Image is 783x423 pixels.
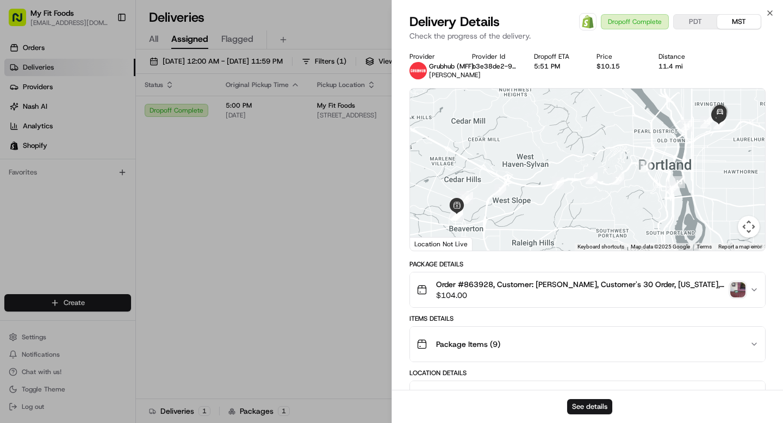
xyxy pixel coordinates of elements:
div: 11.4 mi [658,62,704,71]
a: Shopify [579,13,596,30]
div: 10 [612,173,624,185]
a: 💻API Documentation [88,209,179,229]
button: MST [717,15,761,29]
div: Location Details [409,369,766,377]
span: API Documentation [103,214,175,225]
button: My Fit Foods5:00 PM [410,381,765,416]
button: Map camera controls [738,216,760,238]
div: We're available if you need us! [49,115,150,123]
div: 5 [457,191,469,203]
div: Past conversations [11,141,73,150]
a: Powered byPylon [77,240,132,248]
div: 11 [639,160,651,172]
img: 8571987876998_91fb9ceb93ad5c398215_72.jpg [23,104,42,123]
div: Package Details [409,260,766,269]
span: Package Items ( 9 ) [436,339,500,350]
img: Wisdom Oko [11,158,28,179]
div: 6 [461,192,473,204]
span: Delivery Details [409,13,500,30]
button: Order #863928, Customer: [PERSON_NAME], Customer's 30 Order, [US_STATE], Day: [DATE] | Time: 5PM-... [410,272,765,307]
div: $10.15 [596,62,642,71]
div: Provider [409,52,455,61]
button: See details [567,399,612,414]
input: Clear [28,70,179,82]
div: 💻 [92,215,101,223]
span: [DATE] [124,169,146,177]
div: Dropoff ETA [534,52,579,61]
div: 4 [451,209,463,221]
span: Order #863928, Customer: [PERSON_NAME], Customer's 30 Order, [US_STATE], Day: [DATE] | Time: 5PM-8PM [436,279,726,290]
img: 1736555255976-a54dd68f-1ca7-489b-9aae-adbdc363a1c4 [11,104,30,123]
div: Distance [658,52,704,61]
div: 8 [552,177,564,189]
img: photo_proof_of_delivery image [730,282,745,297]
span: Grubhub (MFF) [429,62,474,71]
span: Knowledge Base [22,214,83,225]
div: 14 [680,120,692,132]
button: See all [169,139,198,152]
a: Open this area in Google Maps (opens a new window) [413,237,449,251]
img: 5e692f75ce7d37001a5d71f1 [409,62,427,79]
div: Price [596,52,642,61]
span: [PERSON_NAME] [429,71,481,79]
button: Package Items (9) [410,327,765,362]
button: Start new chat [185,107,198,120]
span: Wisdom [PERSON_NAME] [34,169,116,177]
div: 15 [700,116,712,128]
img: Google [413,237,449,251]
span: Map data ©2025 Google [631,244,690,250]
button: b3e38de2-9394-516b-bb8f-8ec7a6bb9171 [472,62,517,71]
img: 1736555255976-a54dd68f-1ca7-489b-9aae-adbdc363a1c4 [22,169,30,178]
span: My Fit Foods [436,388,480,399]
div: 13 [673,176,685,188]
div: 9 [586,172,598,184]
button: Keyboard shortcuts [577,243,624,251]
div: Location Not Live [410,237,473,251]
div: 12 [666,182,678,194]
a: Report a map error [718,244,762,250]
a: Terms [697,244,712,250]
img: Shopify [581,15,594,28]
span: 5:00 PM [716,388,745,399]
span: • [118,169,122,177]
img: Nash [11,11,33,33]
div: Start new chat [49,104,178,115]
p: Welcome 👋 [11,43,198,61]
span: Pylon [108,240,132,248]
a: 📗Knowledge Base [7,209,88,229]
p: Check the progress of the delivery. [409,30,766,41]
button: PDT [674,15,717,29]
div: 3 [450,208,462,220]
div: 📗 [11,215,20,223]
div: 7 [494,184,506,196]
div: Items Details [409,314,766,323]
div: Provider Id [472,52,517,61]
div: 1 [451,208,463,220]
div: 5:51 PM [534,62,579,71]
span: $104.00 [436,290,726,301]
